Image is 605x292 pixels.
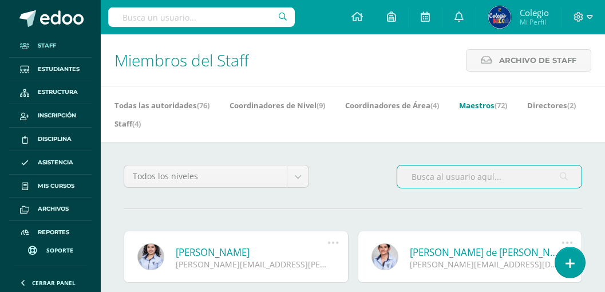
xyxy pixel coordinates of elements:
span: (9) [317,100,325,111]
span: (4) [430,100,439,111]
span: Inscripción [38,111,76,120]
span: Archivos [38,204,69,214]
a: Staff(4) [114,115,141,133]
span: Staff [38,41,56,50]
span: Asistencia [38,158,73,167]
a: Estructura [9,81,92,105]
input: Busca al usuario aquí... [397,165,582,188]
a: Coordinadores de Área(4) [345,96,439,115]
div: [PERSON_NAME][EMAIL_ADDRESS][DOMAIN_NAME] [410,259,562,270]
input: Busca un usuario... [108,7,295,27]
span: (4) [132,119,141,129]
a: Maestros(72) [459,96,507,115]
span: Colegio [520,7,549,18]
span: Disciplina [38,135,72,144]
a: Coordinadores de Nivel(9) [230,96,325,115]
img: c600e396c05fc968532ff46e374ede2f.png [488,6,511,29]
a: Directores(2) [527,96,576,115]
span: Archivo de Staff [499,50,576,71]
a: Estudiantes [9,58,92,81]
a: Mis cursos [9,175,92,198]
a: Asistencia [9,151,92,175]
div: [PERSON_NAME][EMAIL_ADDRESS][PERSON_NAME][DOMAIN_NAME] [176,259,328,270]
a: [PERSON_NAME] de [PERSON_NAME] [410,246,562,259]
span: Soporte [46,246,73,254]
span: Mis cursos [38,181,74,191]
span: Miembros del Staff [114,49,249,71]
a: Archivos [9,198,92,221]
a: Soporte [14,235,87,263]
a: Todos los niveles [124,165,309,187]
span: (76) [197,100,209,111]
a: Staff [9,34,92,58]
span: Mi Perfil [520,17,549,27]
a: Archivo de Staff [466,49,591,72]
span: Estudiantes [38,65,80,74]
span: Todos los niveles [133,165,278,187]
a: Reportes [9,221,92,244]
span: Estructura [38,88,78,97]
a: Todas las autoridades(76) [114,96,209,115]
a: Disciplina [9,128,92,151]
a: [PERSON_NAME] [176,246,328,259]
a: Inscripción [9,104,92,128]
span: Reportes [38,228,69,237]
span: (72) [495,100,507,111]
span: Cerrar panel [32,279,76,287]
span: (2) [567,100,576,111]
